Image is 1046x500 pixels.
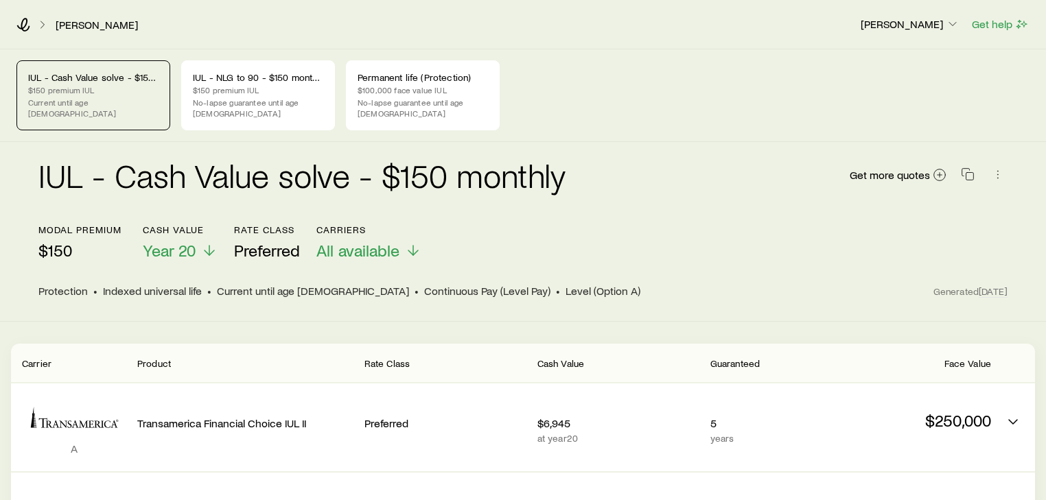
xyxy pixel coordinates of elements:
span: [DATE] [979,285,1008,298]
p: IUL - NLG to 90 - $150 monthly [193,72,323,83]
p: Permanent life (Protection) [358,72,488,83]
span: All available [316,241,399,260]
button: [PERSON_NAME] [860,16,960,33]
p: years [710,433,818,444]
span: Guaranteed [710,357,760,369]
p: $150 [38,241,121,260]
span: Indexed universal life [103,284,202,298]
p: Carriers [316,224,421,235]
span: Current until age [DEMOGRAPHIC_DATA] [217,284,409,298]
p: Cash Value [143,224,218,235]
span: Protection [38,284,88,298]
span: Generated [933,285,1008,298]
p: $6,945 [537,416,699,430]
p: A [22,442,126,455]
a: Permanent life (Protection)$100,000 face value IULNo-lapse guarantee until age [DEMOGRAPHIC_DATA] [346,60,500,130]
a: IUL - Cash Value solve - $150 monthly$150 premium IULCurrent until age [DEMOGRAPHIC_DATA] [16,60,170,130]
span: Continuous Pay (Level Pay) [424,284,550,298]
span: Face Value [944,357,991,369]
button: Rate ClassPreferred [234,224,300,261]
p: Current until age [DEMOGRAPHIC_DATA] [28,97,159,119]
span: Preferred [234,241,300,260]
p: IUL - Cash Value solve - $150 monthly [28,72,159,83]
p: 5 [710,416,818,430]
button: Cash ValueYear 20 [143,224,218,261]
span: Rate Class [364,357,410,369]
p: Preferred [364,416,526,430]
span: • [415,284,419,298]
span: • [556,284,560,298]
p: Rate Class [234,224,300,235]
button: CarriersAll available [316,224,421,261]
p: Transamerica Financial Choice IUL II [137,416,353,430]
span: Level (Option A) [566,284,640,298]
span: Product [137,357,171,369]
p: modal premium [38,224,121,235]
a: Get more quotes [849,167,947,183]
span: Cash Value [537,357,585,369]
span: • [207,284,211,298]
p: [PERSON_NAME] [861,17,960,31]
a: [PERSON_NAME] [55,19,139,32]
p: No-lapse guarantee until age [DEMOGRAPHIC_DATA] [358,97,488,119]
span: Get more quotes [850,169,930,180]
p: $150 premium IUL [28,84,159,95]
p: at year 20 [537,433,699,444]
span: • [93,284,97,298]
span: Carrier [22,357,51,369]
button: Get help [971,16,1030,32]
a: IUL - NLG to 90 - $150 monthly$150 premium IULNo-lapse guarantee until age [DEMOGRAPHIC_DATA] [181,60,335,130]
p: $250,000 [829,411,991,430]
p: No-lapse guarantee until age [DEMOGRAPHIC_DATA] [193,97,323,119]
h2: IUL - Cash Value solve - $150 monthly [38,158,566,191]
p: $150 premium IUL [193,84,323,95]
span: Year 20 [143,241,196,260]
p: $100,000 face value IUL [358,84,488,95]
